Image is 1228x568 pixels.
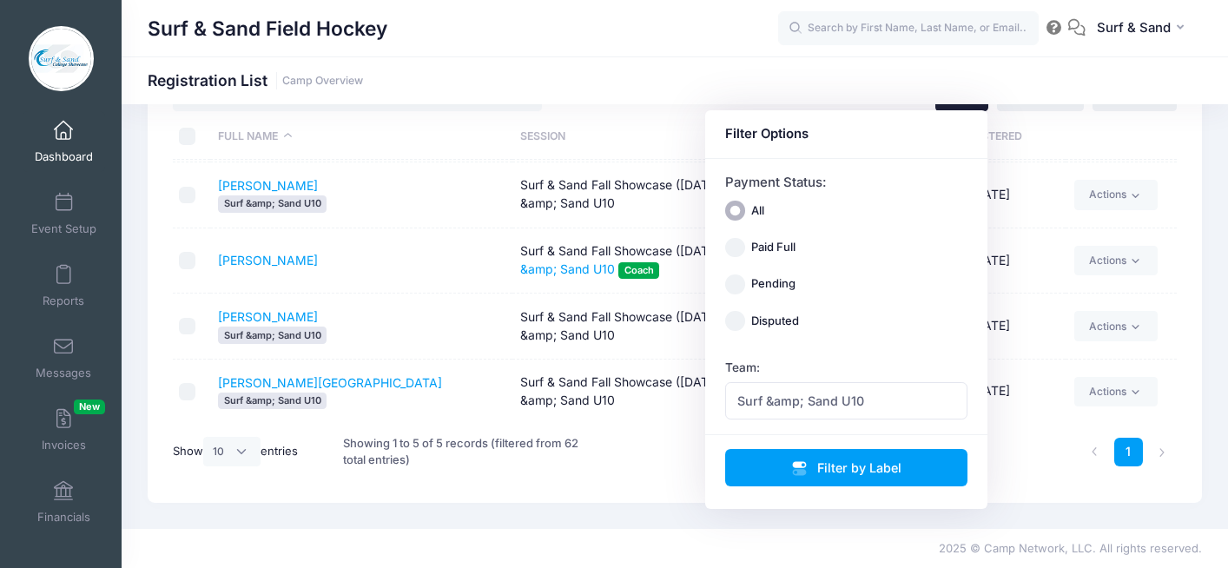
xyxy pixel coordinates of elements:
span: Dashboard [35,149,93,164]
a: [PERSON_NAME] [218,309,318,324]
a: Messages [23,327,105,388]
a: 1 [1114,438,1143,466]
span: New [74,400,105,414]
input: Search by First Name, Last Name, or Email... [778,11,1039,46]
label: Paid Full [751,239,796,256]
a: Actions [1074,180,1157,209]
select: Showentries [203,437,261,466]
span: Surf &amp; Sand U10 [725,382,968,419]
button: Filter by Label [725,449,968,486]
span: 2025 © Camp Network, LLC. All rights reserved. [939,541,1202,555]
td: [DATE] [914,228,1066,294]
span: Event Setup [31,221,96,236]
button: Surf & Sand [1086,9,1202,49]
div: Filter Options [725,124,968,143]
a: [PERSON_NAME] [218,178,318,193]
span: Invoices [42,438,86,452]
th: Full Name: activate to sort column descending [210,114,512,160]
span: Coach [618,262,659,279]
span: Surf &amp; Sand U10 [218,195,327,212]
label: Pending [751,275,796,293]
td: Surf & Sand Fall Showcase ([DATE]) (7v7) Surf &amp; Sand U10 [512,162,815,228]
td: [DATE] [914,360,1066,424]
th: Session: activate to sort column ascending [512,114,815,160]
a: Camp Overview [282,75,363,88]
td: [DATE] [914,162,1066,228]
a: Event Setup [23,183,105,244]
label: Payment Status: [725,173,827,192]
span: Messages [36,366,91,380]
span: Surf &amp; Sand U10 [218,393,327,409]
td: Surf & Sand Fall Showcase ([DATE]) (7v7) Surf &amp; Sand U10 [512,294,815,359]
img: Surf & Sand Field Hockey [29,26,94,91]
a: Actions [1074,377,1157,406]
label: Team: [725,359,760,376]
label: Disputed [751,313,799,330]
span: Surf &amp; Sand U10 [737,392,864,410]
a: Surf &amp; Sand U10 [520,243,796,276]
a: Reports [23,255,105,316]
a: Actions [1074,246,1157,275]
span: Financials [37,510,90,525]
td: [DATE] [914,294,1066,359]
td: Surf & Sand Fall Showcase ([DATE]) (7v7) [512,228,815,294]
a: Dashboard [23,111,105,172]
span: Reports [43,294,84,308]
h1: Surf & Sand Field Hockey [148,9,387,49]
span: Surf &amp; Sand U10 [218,327,327,343]
h1: Registration List [148,71,363,89]
label: All [751,202,764,220]
a: Actions [1074,311,1157,340]
td: Surf & Sand Fall Showcase ([DATE]) (7v7) Surf &amp; Sand U10 [512,360,815,424]
a: [PERSON_NAME] [218,253,318,267]
a: [PERSON_NAME][GEOGRAPHIC_DATA] [218,375,442,390]
th: Registered: activate to sort column ascending [914,114,1066,160]
a: Financials [23,472,105,532]
a: InvoicesNew [23,400,105,460]
label: Show entries [173,437,298,466]
div: Showing 1 to 5 of 5 records (filtered from 62 total entries) [343,424,581,480]
span: Surf & Sand [1097,18,1171,37]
